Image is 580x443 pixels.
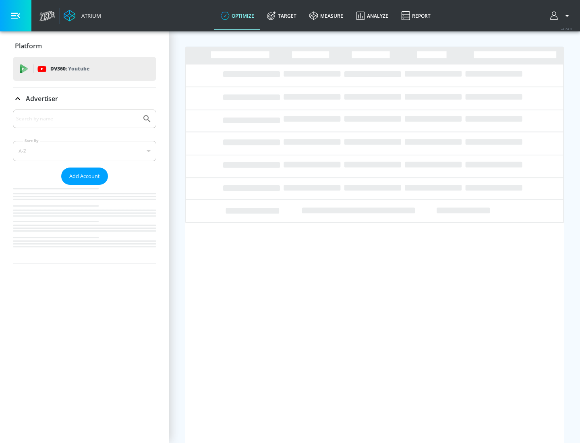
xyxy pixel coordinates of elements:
div: DV360: Youtube [13,57,156,81]
div: Platform [13,35,156,57]
div: Atrium [78,12,101,19]
span: v 4.24.0 [561,27,572,31]
span: Add Account [69,172,100,181]
nav: list of Advertiser [13,185,156,263]
input: Search by name [16,114,138,124]
div: Advertiser [13,87,156,110]
label: Sort By [23,138,40,143]
a: optimize [214,1,261,30]
a: measure [303,1,350,30]
a: Target [261,1,303,30]
div: Advertiser [13,110,156,263]
p: Youtube [68,64,89,73]
a: Report [395,1,437,30]
button: Add Account [61,168,108,185]
p: Advertiser [26,94,58,103]
div: A-Z [13,141,156,161]
a: Atrium [64,10,101,22]
p: DV360: [50,64,89,73]
p: Platform [15,41,42,50]
a: Analyze [350,1,395,30]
